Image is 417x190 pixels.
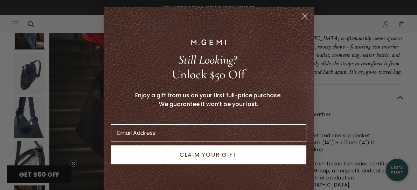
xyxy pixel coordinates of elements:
span: Unlock $50 Off [172,67,245,82]
img: M.GEMI [191,39,226,45]
span: Still Looking? [178,52,237,67]
button: CLAIM YOUR GIFT [111,145,306,164]
button: Close dialog [299,10,311,22]
input: Email Address [111,124,306,142]
span: Enjoy a gift from us on your first full-price purchase. We guarantee it won’t be your last. [135,91,282,108]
